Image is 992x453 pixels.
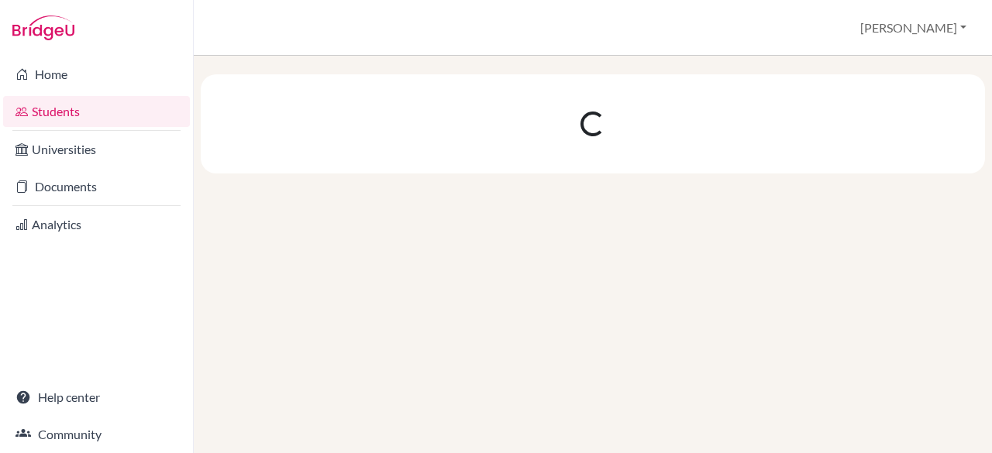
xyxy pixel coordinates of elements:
a: Analytics [3,209,190,240]
button: [PERSON_NAME] [853,13,973,43]
a: Community [3,419,190,450]
a: Universities [3,134,190,165]
img: Bridge-U [12,15,74,40]
a: Help center [3,382,190,413]
a: Students [3,96,190,127]
a: Home [3,59,190,90]
a: Documents [3,171,190,202]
